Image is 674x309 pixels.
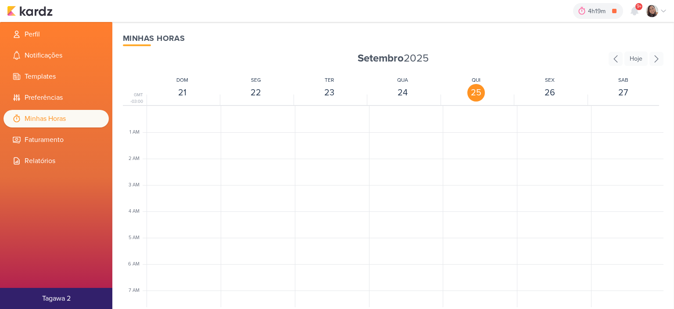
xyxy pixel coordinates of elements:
div: SAB [618,76,628,84]
div: QUA [397,76,408,84]
li: Perfil [4,25,109,43]
div: GMT -03:00 [123,92,145,105]
div: QUI [472,76,480,84]
div: 4h19m [588,7,608,16]
img: Sharlene Khoury [646,5,658,17]
div: 23 [321,84,338,102]
div: 26 [541,84,559,102]
div: 3 AM [129,182,145,189]
div: TER [325,76,334,84]
li: Faturamento [4,131,109,149]
div: 7 AM [129,287,145,294]
strong: Setembro [358,52,404,65]
div: 2 AM [129,155,145,163]
div: 25 [467,84,485,102]
div: DOM [176,76,188,84]
li: Templates [4,68,109,85]
div: 1 AM [129,129,145,136]
li: Preferências [4,89,109,106]
img: kardz.app [7,6,53,16]
div: 21 [174,84,191,102]
span: 2025 [358,51,429,65]
li: Notificações [4,47,109,64]
div: SEX [545,76,555,84]
div: Hoje [624,51,648,66]
div: 24 [394,84,412,102]
div: 5 AM [129,234,145,242]
div: 27 [614,84,632,102]
span: 9+ [637,3,642,10]
div: 6 AM [128,261,145,268]
li: Minhas Horas [4,110,109,127]
div: Minhas Horas [123,33,663,44]
div: 4 AM [129,208,145,215]
div: SEG [251,76,261,84]
div: 22 [247,84,265,102]
li: Relatórios [4,152,109,170]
